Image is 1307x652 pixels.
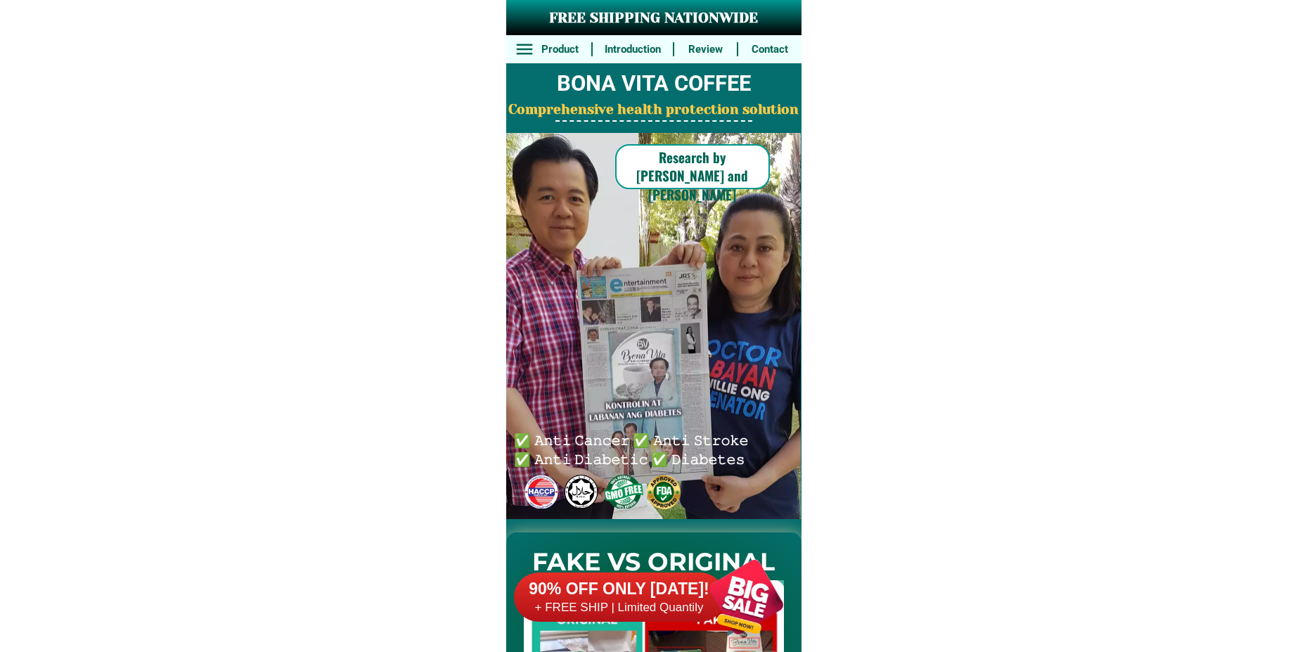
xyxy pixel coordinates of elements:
[600,41,665,58] h6: Introduction
[514,430,754,467] h6: ✅ 𝙰𝚗𝚝𝚒 𝙲𝚊𝚗𝚌𝚎𝚛 ✅ 𝙰𝚗𝚝𝚒 𝚂𝚝𝚛𝚘𝚔𝚎 ✅ 𝙰𝚗𝚝𝚒 𝙳𝚒𝚊𝚋𝚎𝚝𝚒𝚌 ✅ 𝙳𝚒𝚊𝚋𝚎𝚝𝚎𝚜
[506,544,801,581] h2: FAKE VS ORIGINAL
[514,600,725,615] h6: + FREE SHIP | Limited Quantily
[506,8,801,29] h3: FREE SHIPPING NATIONWIDE
[506,68,801,101] h2: BONA VITA COFFEE
[536,41,584,58] h6: Product
[514,579,725,600] h6: 90% OFF ONLY [DATE]!
[746,41,794,58] h6: Contact
[615,148,770,204] h6: Research by [PERSON_NAME] and [PERSON_NAME]
[506,100,801,120] h2: Comprehensive health protection solution
[682,41,730,58] h6: Review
